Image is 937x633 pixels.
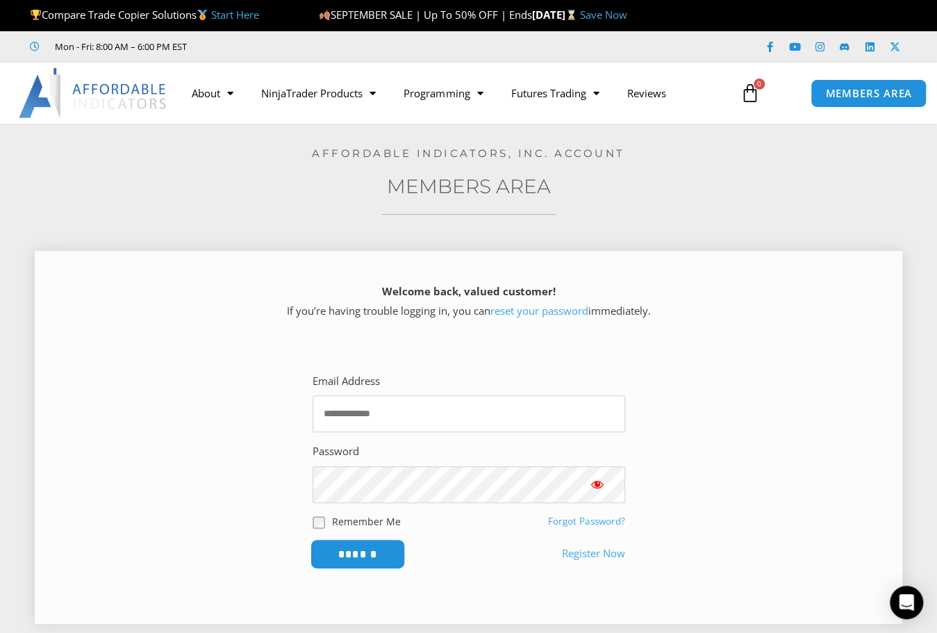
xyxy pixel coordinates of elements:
a: MEMBERS AREA [811,79,927,108]
a: Reviews [613,77,679,109]
p: If you’re having trouble logging in, you can immediately. [59,282,878,321]
img: 🍂 [320,10,330,20]
label: Remember Me [332,514,401,529]
span: SEPTEMBER SALE | Up To 50% OFF | Ends [319,8,532,22]
a: Forgot Password? [548,515,625,527]
a: Register Now [562,544,625,564]
span: Compare Trade Copier Solutions [30,8,259,22]
strong: Welcome back, valued customer! [382,284,556,298]
img: 🥇 [197,10,208,20]
img: 🏆 [31,10,41,20]
a: Members Area [387,174,551,198]
a: About [178,77,247,109]
a: NinjaTrader Products [247,77,390,109]
span: MEMBERS AREA [825,88,912,99]
button: Show password [570,466,625,502]
img: LogoAI | Affordable Indicators – NinjaTrader [19,68,168,118]
label: Password [313,442,359,461]
a: 0 [720,73,781,113]
nav: Menu [178,77,731,109]
label: Email Address [313,372,380,391]
span: 0 [754,79,765,90]
img: ⌛ [566,10,577,20]
a: Save Now [580,8,627,22]
a: Futures Trading [497,77,613,109]
strong: [DATE] [532,8,580,22]
a: Start Here [211,8,259,22]
div: Open Intercom Messenger [890,586,923,619]
a: reset your password [490,304,588,318]
a: Affordable Indicators, Inc. Account [312,147,625,160]
span: Mon - Fri: 8:00 AM – 6:00 PM EST [51,38,187,55]
a: Programming [390,77,497,109]
iframe: Customer reviews powered by Trustpilot [206,40,415,54]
